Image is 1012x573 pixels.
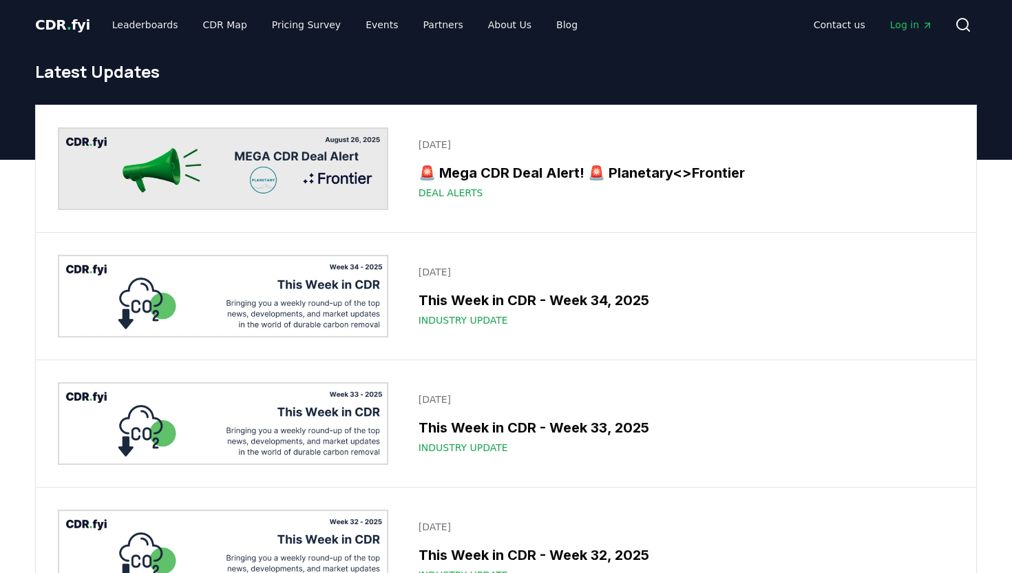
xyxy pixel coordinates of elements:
[410,384,954,463] a: [DATE]This Week in CDR - Week 33, 2025Industry Update
[58,382,388,465] img: This Week in CDR - Week 33, 2025 blog post image
[355,12,409,37] a: Events
[58,127,388,210] img: 🚨 Mega CDR Deal Alert! 🚨 Planetary<>Frontier blog post image
[890,18,933,32] span: Log in
[261,12,352,37] a: Pricing Survey
[879,12,944,37] a: Log in
[803,12,876,37] a: Contact us
[419,163,946,183] h3: 🚨 Mega CDR Deal Alert! 🚨 Planetary<>Frontier
[410,129,954,208] a: [DATE]🚨 Mega CDR Deal Alert! 🚨 Planetary<>FrontierDeal Alerts
[35,17,90,33] span: CDR fyi
[192,12,258,37] a: CDR Map
[58,255,388,337] img: This Week in CDR - Week 34, 2025 blog post image
[477,12,542,37] a: About Us
[101,12,589,37] nav: Main
[419,441,508,455] span: Industry Update
[419,520,946,534] p: [DATE]
[419,545,946,565] h3: This Week in CDR - Week 32, 2025
[419,313,508,327] span: Industry Update
[419,290,946,311] h3: This Week in CDR - Week 34, 2025
[419,417,946,438] h3: This Week in CDR - Week 33, 2025
[67,17,72,33] span: .
[419,265,946,279] p: [DATE]
[419,138,946,152] p: [DATE]
[803,12,944,37] nav: Main
[545,12,589,37] a: Blog
[101,12,189,37] a: Leaderboards
[410,257,954,335] a: [DATE]This Week in CDR - Week 34, 2025Industry Update
[412,12,474,37] a: Partners
[419,393,946,406] p: [DATE]
[35,15,90,34] a: CDR.fyi
[35,61,977,83] h1: Latest Updates
[419,186,483,200] span: Deal Alerts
